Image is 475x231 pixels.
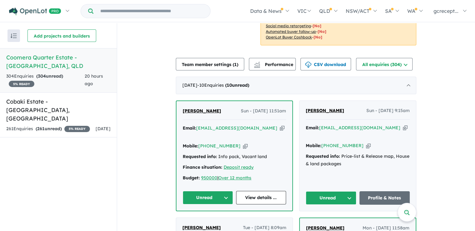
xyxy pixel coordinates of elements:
[64,126,90,132] span: 5 % READY
[183,153,286,161] div: Info pack, Vacant land
[254,64,260,68] img: bar-chart.svg
[176,77,416,94] div: [DATE]
[198,143,240,149] a: [PHONE_NUMBER]
[183,108,221,114] span: [PERSON_NAME]
[182,225,221,230] span: [PERSON_NAME]
[403,125,408,131] button: Copy
[300,58,351,70] button: CSV download
[224,164,254,170] a: Deposit ready
[366,142,371,149] button: Copy
[176,58,244,70] button: Team member settings (1)
[305,62,311,68] img: download icon
[306,191,356,205] button: Unread
[249,58,296,70] button: Performance
[27,29,96,42] button: Add projects and builders
[201,175,217,181] a: 950000
[227,82,232,88] span: 10
[321,143,364,148] a: [PHONE_NUMBER]
[236,191,286,204] a: View details ...
[306,125,319,131] strong: Email:
[6,73,85,88] div: 304 Enquir ies
[359,191,410,205] a: Profile & Notes
[38,73,46,79] span: 304
[255,62,293,67] span: Performance
[183,143,198,149] strong: Mobile:
[85,73,103,86] span: 20 hours ago
[183,154,217,159] strong: Requested info:
[6,53,111,70] h5: Coomera Quarter Estate - [GEOGRAPHIC_DATA] , QLD
[266,29,316,34] u: Automated buyer follow-up
[95,4,209,18] input: Try estate name, suburb, builder or developer
[183,175,200,181] strong: Budget:
[266,35,312,39] u: OpenLot Buyer Cashback
[9,8,61,15] img: Openlot PRO Logo White
[314,35,322,39] span: [No]
[241,107,286,115] span: Sun - [DATE] 11:51am
[9,81,34,87] span: 5 % READY
[225,82,249,88] strong: ( unread)
[11,33,17,38] img: sort.svg
[306,153,410,168] div: Price-list & Release map, House & land packages
[280,125,285,131] button: Copy
[318,29,326,34] span: [No]
[313,23,321,28] span: [No]
[433,8,458,14] span: gcrecept...
[366,107,410,115] span: Sun - [DATE] 9:15am
[183,107,221,115] a: [PERSON_NAME]
[243,143,248,149] button: Copy
[96,126,111,131] span: [DATE]
[254,62,260,65] img: line-chart.svg
[319,125,400,131] a: [EMAIL_ADDRESS][DOMAIN_NAME]
[218,175,251,181] a: Over 12 months
[306,108,344,113] span: [PERSON_NAME]
[196,125,277,131] a: [EMAIL_ADDRESS][DOMAIN_NAME]
[197,82,249,88] span: - 10 Enquir ies
[356,58,413,70] button: All enquiries (304)
[183,174,286,182] div: |
[306,107,344,115] a: [PERSON_NAME]
[183,164,222,170] strong: Finance situation:
[306,153,340,159] strong: Requested info:
[183,191,233,204] button: Unread
[183,125,196,131] strong: Email:
[6,125,90,133] div: 261 Enquir ies
[6,97,111,123] h5: Cobaki Estate - [GEOGRAPHIC_DATA] , [GEOGRAPHIC_DATA]
[266,23,311,28] u: Social media retargeting
[306,225,344,231] span: [PERSON_NAME]
[306,143,321,148] strong: Mobile:
[234,62,237,67] span: 1
[36,126,62,131] strong: ( unread)
[36,73,63,79] strong: ( unread)
[37,126,45,131] span: 261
